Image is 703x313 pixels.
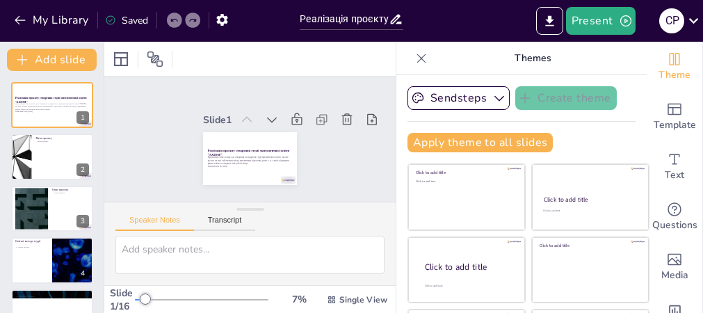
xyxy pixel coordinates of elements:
[515,86,617,110] button: Create theme
[208,156,293,165] p: Презентація бізнес-плану для створення та відкриття студії математичної освіти "AXIOM", що має на...
[654,118,696,133] span: Template
[15,295,89,298] p: конкурентні переваги
[407,133,553,152] button: Apply theme to all slides
[11,186,93,232] div: https://cdn.sendsteps.com/images/logo/sendsteps_logo_white.pnghttps://cdn.sendsteps.com/images/lo...
[110,48,132,70] div: Layout
[76,267,89,280] div: 4
[339,294,387,305] span: Single View
[76,163,89,176] div: 2
[15,103,89,111] p: Презентація бізнес-плану для створення та відкриття студії математичної освіти "AXIOM", що має на...
[652,218,697,233] span: Questions
[665,168,684,183] span: Text
[52,191,89,194] p: опис проєкту
[208,165,293,168] p: Generated with [URL]
[416,180,515,184] div: Click to add text
[11,134,93,179] div: https://cdn.sendsteps.com/images/logo/sendsteps_logo_white.pnghttps://cdn.sendsteps.com/images/lo...
[425,261,514,273] div: Click to add title
[10,9,95,31] button: My Library
[647,142,702,192] div: Add text boxes
[52,188,89,192] p: Опис проєкту
[35,136,89,141] p: Мета проєкту
[536,7,563,35] button: Export to PowerPoint
[647,192,702,242] div: Get real-time input from your audience
[661,268,688,283] span: Media
[147,51,163,67] span: Position
[110,287,135,313] div: Slide 1 / 16
[282,293,316,306] div: 7 %
[647,42,702,92] div: Change the overall theme
[76,215,89,227] div: 3
[11,237,93,283] div: https://cdn.sendsteps.com/images/logo/sendsteps_logo_white.pnghttps://cdn.sendsteps.com/images/lo...
[15,239,48,243] p: Освітні методи студії
[647,92,702,142] div: Add ready made slides
[540,243,639,248] div: Click to add title
[425,284,512,287] div: Click to add body
[544,195,636,204] div: Click to add title
[566,7,636,35] button: Present
[35,140,89,143] p: мета проєкту
[543,209,636,213] div: Click to add text
[407,86,510,110] button: Sendsteps
[7,49,97,71] button: Add slide
[658,67,690,83] span: Theme
[15,246,48,249] p: освітні методи
[300,9,389,29] input: Insert title
[416,170,515,175] div: Click to add title
[15,97,87,104] strong: Реалізація проєкту створення студії математичної освіти "АХІОМ"
[105,14,148,27] div: Saved
[15,111,89,113] p: Generated with [URL]
[659,8,684,33] div: С Р
[433,42,633,75] p: Themes
[194,216,256,231] button: Transcript
[647,242,702,292] div: Add images, graphics, shapes or video
[208,149,289,157] strong: Реалізація проєкту створення студії математичної освіти "АХІОМ"
[11,82,93,128] div: https://cdn.sendsteps.com/images/logo/sendsteps_logo_white.pnghttps://cdn.sendsteps.com/images/lo...
[203,113,232,127] div: Slide 1
[76,111,89,124] div: 1
[659,7,684,35] button: С Р
[115,216,194,231] button: Speaker Notes
[15,291,89,296] p: Конкурентні переваги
